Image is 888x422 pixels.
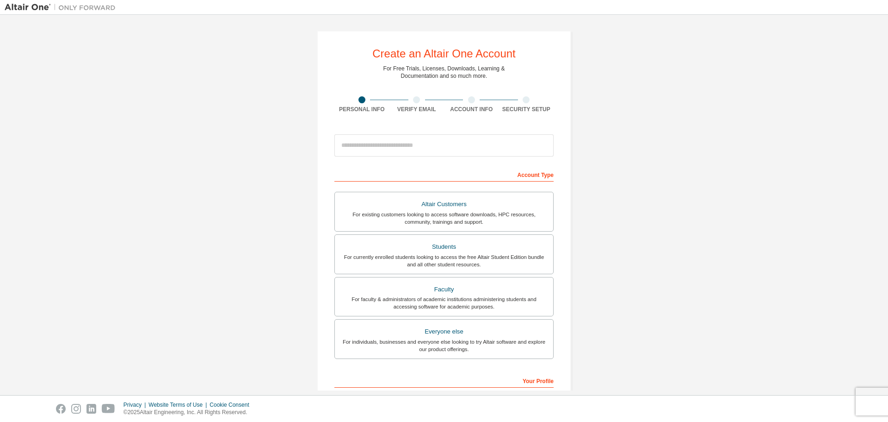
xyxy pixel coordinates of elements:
[123,409,255,416] p: © 2025 Altair Engineering, Inc. All Rights Reserved.
[340,211,548,226] div: For existing customers looking to access software downloads, HPC resources, community, trainings ...
[340,338,548,353] div: For individuals, businesses and everyone else looking to try Altair software and explore our prod...
[334,106,389,113] div: Personal Info
[86,404,96,414] img: linkedin.svg
[334,167,554,182] div: Account Type
[383,65,505,80] div: For Free Trials, Licenses, Downloads, Learning & Documentation and so much more.
[334,373,554,388] div: Your Profile
[56,404,66,414] img: facebook.svg
[71,404,81,414] img: instagram.svg
[340,325,548,338] div: Everyone else
[499,106,554,113] div: Security Setup
[340,240,548,253] div: Students
[340,253,548,268] div: For currently enrolled students looking to access the free Altair Student Edition bundle and all ...
[340,283,548,296] div: Faculty
[148,401,210,409] div: Website Terms of Use
[340,296,548,310] div: For faculty & administrators of academic institutions administering students and accessing softwa...
[340,198,548,211] div: Altair Customers
[389,106,444,113] div: Verify Email
[210,401,254,409] div: Cookie Consent
[5,3,120,12] img: Altair One
[123,401,148,409] div: Privacy
[372,48,516,59] div: Create an Altair One Account
[444,106,499,113] div: Account Info
[102,404,115,414] img: youtube.svg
